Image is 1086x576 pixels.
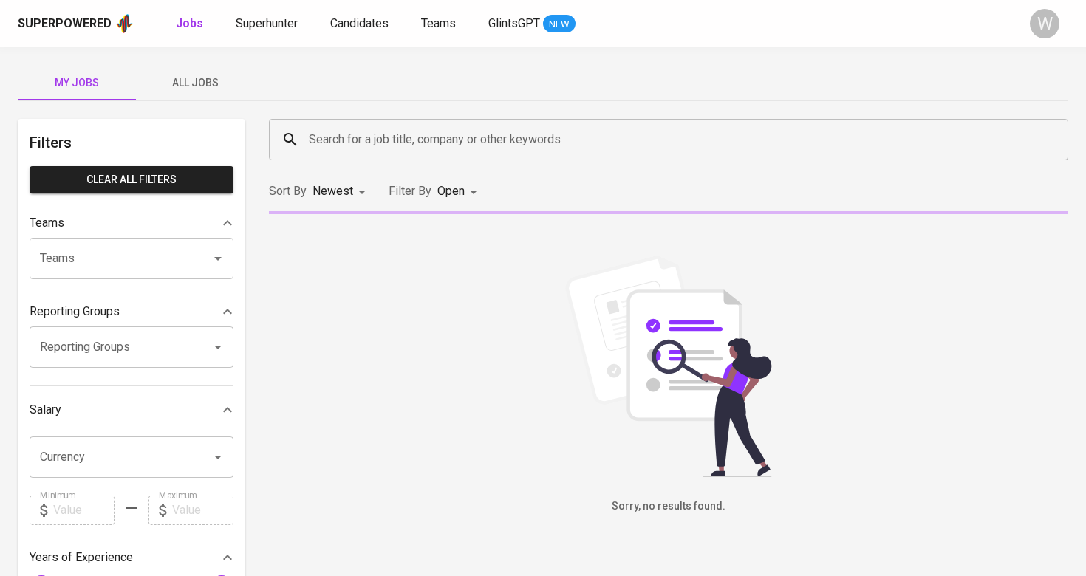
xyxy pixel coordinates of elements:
div: Superpowered [18,16,112,32]
button: Clear All filters [30,166,233,193]
a: GlintsGPT NEW [488,15,576,33]
a: Candidates [330,15,392,33]
p: Newest [313,182,353,200]
span: My Jobs [27,74,127,92]
span: All Jobs [145,74,245,92]
a: Superhunter [236,15,301,33]
div: Open [437,178,482,205]
a: Jobs [176,15,206,33]
span: Teams [421,16,456,30]
span: GlintsGPT [488,16,540,30]
p: Sort By [269,182,307,200]
div: Years of Experience [30,543,233,572]
button: Open [208,447,228,467]
div: W [1030,9,1059,38]
p: Filter By [389,182,431,200]
div: Newest [313,178,371,205]
p: Salary [30,401,61,419]
div: Teams [30,208,233,238]
img: file_searching.svg [558,256,779,477]
div: Reporting Groups [30,297,233,326]
p: Reporting Groups [30,303,120,320]
input: Value [172,496,233,525]
a: Teams [421,15,459,33]
h6: Filters [30,131,233,154]
input: Value [53,496,115,525]
b: Jobs [176,16,203,30]
p: Years of Experience [30,549,133,566]
span: NEW [543,17,576,32]
div: Salary [30,395,233,425]
button: Open [208,248,228,269]
p: Teams [30,214,64,232]
span: Candidates [330,16,389,30]
button: Open [208,337,228,357]
img: app logo [115,13,134,35]
span: Open [437,184,465,198]
span: Superhunter [236,16,298,30]
span: Clear All filters [41,171,222,189]
h6: Sorry, no results found. [269,498,1068,515]
a: Superpoweredapp logo [18,13,134,35]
